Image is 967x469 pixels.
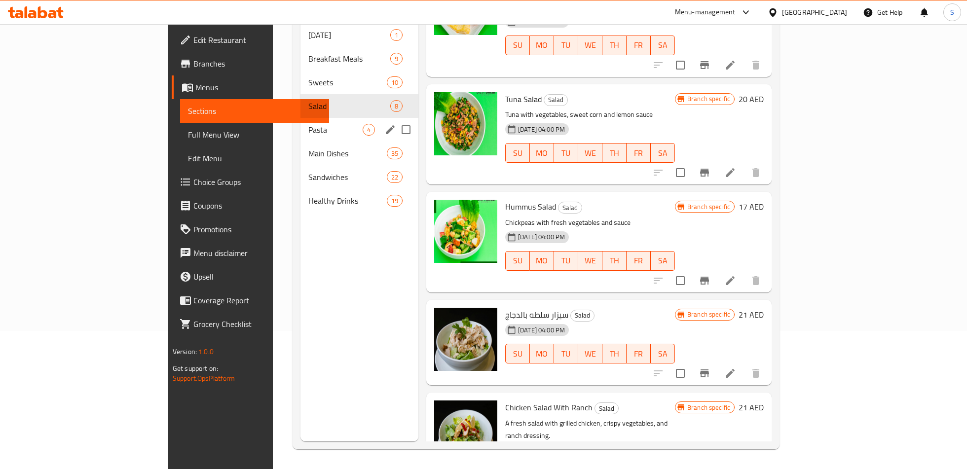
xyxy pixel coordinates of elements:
span: WE [582,253,598,268]
a: Edit menu item [724,275,736,287]
span: TU [558,347,574,361]
button: Branch-specific-item [693,53,716,77]
span: Full Menu View [188,129,321,141]
span: 1.0.0 [198,345,214,358]
a: Coverage Report [172,289,329,312]
div: Salad [570,310,595,322]
a: Promotions [172,217,329,241]
span: SU [510,146,526,160]
img: Tuna Salad [434,92,497,155]
button: TH [602,36,627,55]
span: Salad [558,202,582,214]
button: MO [530,143,554,163]
a: Upsell [172,265,329,289]
span: Branch specific [683,403,734,412]
span: TU [558,38,574,52]
button: SU [505,36,530,55]
p: A fresh salad with grilled chicken, crispy vegetables, and ranch dressing. [505,417,675,442]
button: TU [554,36,578,55]
button: TH [602,344,627,363]
span: Grocery Checklist [193,318,321,330]
span: SU [510,38,526,52]
span: Get support on: [173,362,218,375]
span: سيزار سلطه بالدجاج [505,307,568,322]
span: Promotions [193,223,321,235]
span: Salad [308,100,390,112]
button: Branch-specific-item [693,269,716,292]
p: Chickpeas with fresh vegetables and sauce [505,216,675,229]
span: 35 [387,149,402,158]
p: Tuna with vegetables, sweet corn and lemon sauce [505,108,675,121]
span: Select to update [670,162,691,183]
div: items [390,100,403,112]
span: Branch specific [683,310,734,319]
span: Branches [193,58,321,70]
span: Upsell [193,271,321,283]
span: Healthy Drinks [308,195,386,207]
div: items [390,29,403,41]
span: [DATE] 04:00 PM [514,325,569,335]
button: TU [554,143,578,163]
button: WE [578,36,602,55]
img: Chicken Salad With Ranch [434,400,497,464]
a: Grocery Checklist [172,312,329,336]
span: FR [631,347,647,361]
div: items [387,195,403,207]
span: Salad [595,403,618,414]
a: Menu disclaimer [172,241,329,265]
span: Version: [173,345,197,358]
span: WE [582,38,598,52]
button: Branch-specific-item [693,361,716,385]
button: TH [602,251,627,271]
span: Select to update [670,270,691,291]
a: Edit menu item [724,367,736,379]
a: Edit Menu [180,146,329,170]
a: Full Menu View [180,123,329,146]
button: Branch-specific-item [693,161,716,184]
div: Salad [595,402,619,414]
span: SA [655,347,671,361]
button: SA [651,251,675,271]
span: Edit Menu [188,152,321,164]
button: delete [744,161,768,184]
span: Branch specific [683,94,734,104]
div: Sandwiches22 [300,165,418,189]
span: FR [631,146,647,160]
span: 22 [387,173,402,182]
span: Salad [544,94,567,106]
span: SU [510,347,526,361]
div: Pasta4edit [300,118,418,142]
span: Hummus Salad [505,199,556,214]
span: Select to update [670,55,691,75]
button: WE [578,143,602,163]
span: WE [582,347,598,361]
button: MO [530,251,554,271]
button: TH [602,143,627,163]
span: Chicken Salad With Ranch [505,400,593,415]
span: [DATE] [308,29,390,41]
button: SU [505,251,530,271]
h6: 21 AED [739,400,764,414]
button: FR [627,143,651,163]
button: delete [744,361,768,385]
span: Sweets [308,76,386,88]
span: SA [655,253,671,268]
div: Healthy Drinks19 [300,189,418,213]
div: items [390,53,403,65]
span: 19 [387,196,402,206]
button: SA [651,344,675,363]
a: Menus [172,75,329,99]
div: Main Dishes35 [300,142,418,165]
a: Choice Groups [172,170,329,194]
span: S [950,7,954,18]
a: Branches [172,52,329,75]
button: SA [651,36,675,55]
button: SU [505,344,530,363]
span: FR [631,253,647,268]
span: Salad [571,310,594,321]
div: Sweets10 [300,71,418,94]
button: delete [744,53,768,77]
span: 4 [363,125,374,135]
